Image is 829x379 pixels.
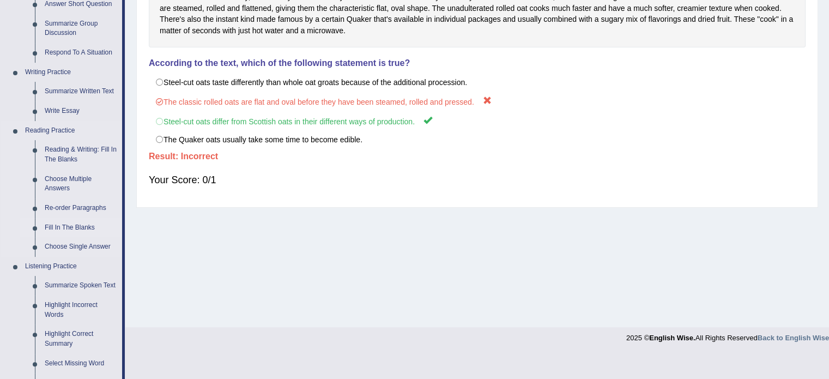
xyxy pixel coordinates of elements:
[20,257,122,276] a: Listening Practice
[758,334,829,342] a: Back to English Wise
[40,101,122,121] a: Write Essay
[40,354,122,374] a: Select Missing Word
[40,276,122,296] a: Summarize Spoken Text
[149,152,806,161] h4: Result:
[40,82,122,101] a: Summarize Written Text
[40,14,122,43] a: Summarize Group Discussion
[40,198,122,218] a: Re-order Paragraphs
[20,63,122,82] a: Writing Practice
[149,58,806,68] h4: According to the text, which of the following statement is true?
[149,73,806,92] label: Steel-cut oats taste differently than whole oat groats because of the additional procession.
[149,91,806,111] label: The classic rolled oats are flat and oval before they have been steamed, rolled and pressed.
[20,121,122,141] a: Reading Practice
[149,111,806,131] label: Steel-cut oats differ from Scottish oats in their different ways of production.
[40,237,122,257] a: Choose Single Answer
[149,130,806,149] label: The Quaker oats usually take some time to become edible.
[149,167,806,193] div: Your Score: 0/1
[40,324,122,353] a: Highlight Correct Summary
[40,170,122,198] a: Choose Multiple Answers
[626,327,829,343] div: 2025 © All Rights Reserved
[40,140,122,169] a: Reading & Writing: Fill In The Blanks
[40,43,122,63] a: Respond To A Situation
[40,218,122,238] a: Fill In The Blanks
[40,296,122,324] a: Highlight Incorrect Words
[649,334,695,342] strong: English Wise.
